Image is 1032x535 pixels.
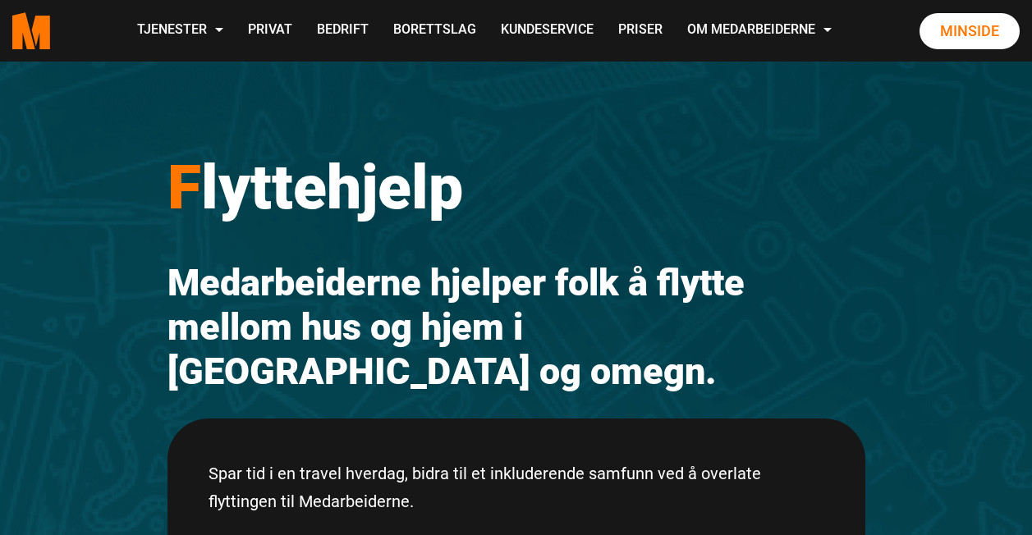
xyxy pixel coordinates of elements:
a: Tjenester [125,2,236,60]
h2: Medarbeiderne hjelper folk å flytte mellom hus og hjem i [GEOGRAPHIC_DATA] og omegn. [167,261,865,394]
h1: lyttehjelp [167,150,865,224]
a: Privat [236,2,305,60]
a: Minside [920,13,1020,49]
a: Borettslag [381,2,488,60]
a: Priser [606,2,675,60]
span: F [167,151,201,223]
p: Spar tid i en travel hverdag, bidra til et inkluderende samfunn ved å overlate flyttingen til Med... [209,460,824,515]
a: Bedrift [305,2,381,60]
a: Om Medarbeiderne [675,2,844,60]
a: Kundeservice [488,2,606,60]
